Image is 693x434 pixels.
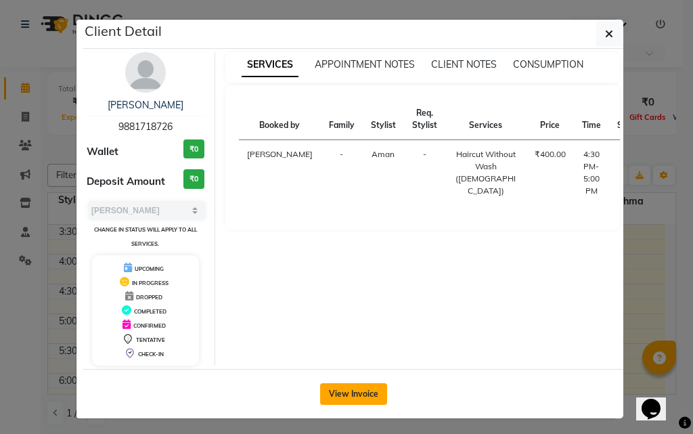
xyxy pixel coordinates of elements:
[108,99,183,111] a: [PERSON_NAME]
[87,174,165,190] span: Deposit Amount
[321,99,363,140] th: Family
[527,99,574,140] th: Price
[242,53,298,77] span: SERVICES
[133,322,166,329] span: CONFIRMED
[320,383,387,405] button: View Invoice
[125,52,166,93] img: avatar
[136,337,165,343] span: TENTATIVE
[87,144,118,160] span: Wallet
[574,140,609,206] td: 4:30 PM-5:00 PM
[135,265,164,272] span: UPCOMING
[609,99,651,140] th: Status
[239,99,321,140] th: Booked by
[574,99,609,140] th: Time
[404,140,445,206] td: -
[94,226,197,247] small: Change in status will apply to all services.
[404,99,445,140] th: Req. Stylist
[183,139,204,159] h3: ₹0
[315,58,415,70] span: APPOINTMENT NOTES
[431,58,497,70] span: CLIENT NOTES
[136,294,162,301] span: DROPPED
[85,21,162,41] h5: Client Detail
[118,121,173,133] span: 9881718726
[636,380,679,420] iframe: chat widget
[453,148,518,197] div: Haircut Without Wash ([DEMOGRAPHIC_DATA])
[363,99,404,140] th: Stylist
[372,149,395,159] span: Aman
[183,169,204,189] h3: ₹0
[445,99,527,140] th: Services
[132,280,169,286] span: IN PROGRESS
[535,148,566,160] div: ₹400.00
[138,351,164,357] span: CHECK-IN
[513,58,583,70] span: CONSUMPTION
[134,308,166,315] span: COMPLETED
[239,140,321,206] td: [PERSON_NAME]
[321,140,363,206] td: -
